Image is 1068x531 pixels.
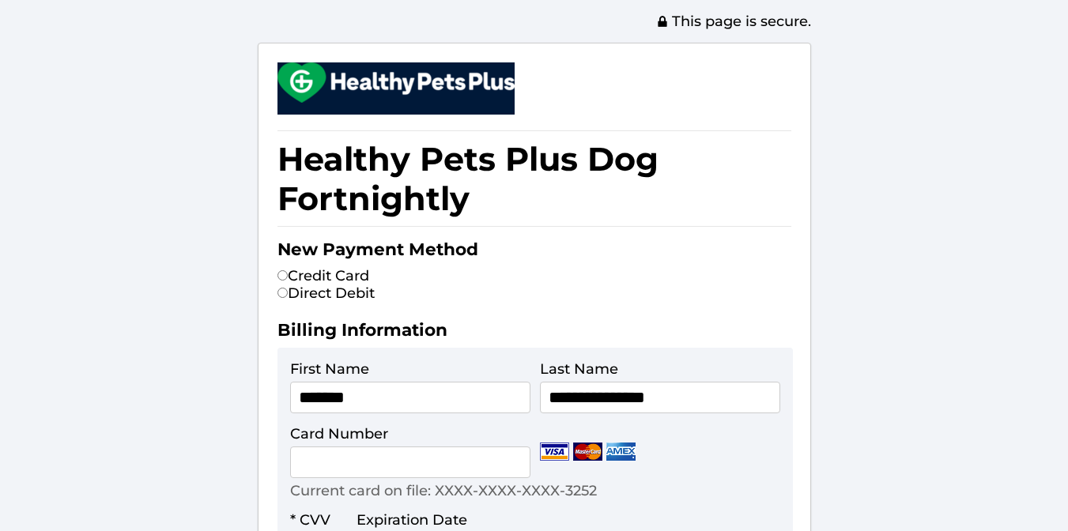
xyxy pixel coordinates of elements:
[656,13,811,30] span: This page is secure.
[573,442,602,461] img: Mastercard
[606,442,636,461] img: Amex
[540,360,618,378] label: Last Name
[290,360,369,378] label: First Name
[277,267,369,284] label: Credit Card
[277,130,791,227] h1: Healthy Pets Plus Dog Fortnightly
[277,62,515,103] img: small.png
[540,442,569,461] img: Visa
[357,511,467,529] label: Expiration Date
[277,284,375,302] label: Direct Debit
[277,319,791,348] h2: Billing Information
[290,511,330,529] label: * CVV
[277,270,288,281] input: Credit Card
[277,288,288,298] input: Direct Debit
[290,482,597,499] p: Current card on file: XXXX-XXXX-XXXX-3252
[277,239,791,267] h2: New Payment Method
[290,425,388,442] label: Card Number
